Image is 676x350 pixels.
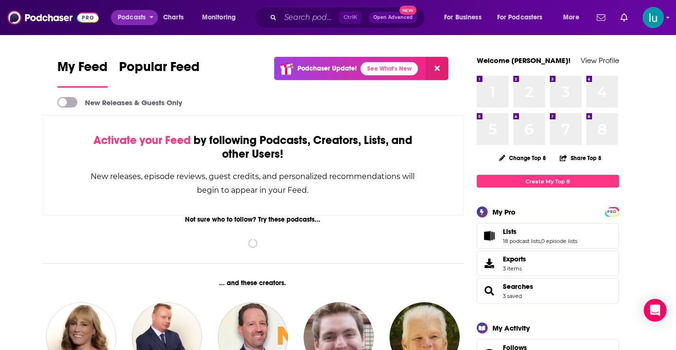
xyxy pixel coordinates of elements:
[111,10,158,25] button: open menu
[556,10,591,25] button: open menu
[503,265,526,272] span: 3 items
[93,133,191,147] span: Activate your Feed
[617,9,631,26] a: Show notifications dropdown
[477,278,619,304] span: Searches
[8,9,99,27] img: Podchaser - Follow, Share and Rate Podcasts
[57,97,182,108] a: New Releases & Guests Only
[643,7,664,28] span: Logged in as lusodano
[492,323,530,332] div: My Activity
[477,56,571,65] a: Welcome [PERSON_NAME]!
[444,11,482,24] span: For Business
[119,59,200,88] a: Popular Feed
[361,62,418,75] a: See What's New
[57,59,108,88] a: My Feed
[373,15,413,20] span: Open Advanced
[42,279,464,287] div: ... and these creators.
[606,208,618,215] span: PRO
[57,59,108,81] span: My Feed
[369,12,417,23] button: Open AdvancedNew
[157,10,189,25] a: Charts
[90,134,416,161] div: by following Podcasts, Creators, Lists, and other Users!
[643,7,664,28] img: User Profile
[644,299,667,322] div: Open Intercom Messenger
[399,6,417,15] span: New
[559,149,602,167] button: Share Top 8
[563,11,579,24] span: More
[540,238,541,244] span: ,
[42,215,464,224] div: Not sure who to follow? Try these podcasts...
[503,227,577,236] a: Lists
[503,255,526,263] span: Exports
[90,170,416,197] div: New releases, episode reviews, guest credits, and personalized recommendations will begin to appe...
[480,284,499,297] a: Searches
[280,10,339,25] input: Search podcasts, credits, & more...
[643,7,664,28] button: Show profile menu
[493,152,552,164] button: Change Top 8
[477,251,619,276] a: Exports
[119,59,200,81] span: Popular Feed
[503,293,522,299] a: 3 saved
[339,11,361,24] span: Ctrl K
[480,229,499,242] a: Lists
[503,282,533,291] a: Searches
[195,10,248,25] button: open menu
[163,11,184,24] span: Charts
[541,238,577,244] a: 0 episode lists
[437,10,493,25] button: open menu
[503,227,517,236] span: Lists
[297,64,357,72] p: Podchaser Update!
[202,11,236,24] span: Monitoring
[581,56,619,65] a: View Profile
[497,11,543,24] span: For Podcasters
[492,207,516,216] div: My Pro
[593,9,609,26] a: Show notifications dropdown
[263,7,434,28] div: Search podcasts, credits, & more...
[503,238,540,244] a: 18 podcast lists
[491,10,556,25] button: open menu
[118,11,146,24] span: Podcasts
[606,208,618,215] a: PRO
[477,223,619,249] span: Lists
[477,175,619,188] a: Create My Top 8
[480,257,499,270] span: Exports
